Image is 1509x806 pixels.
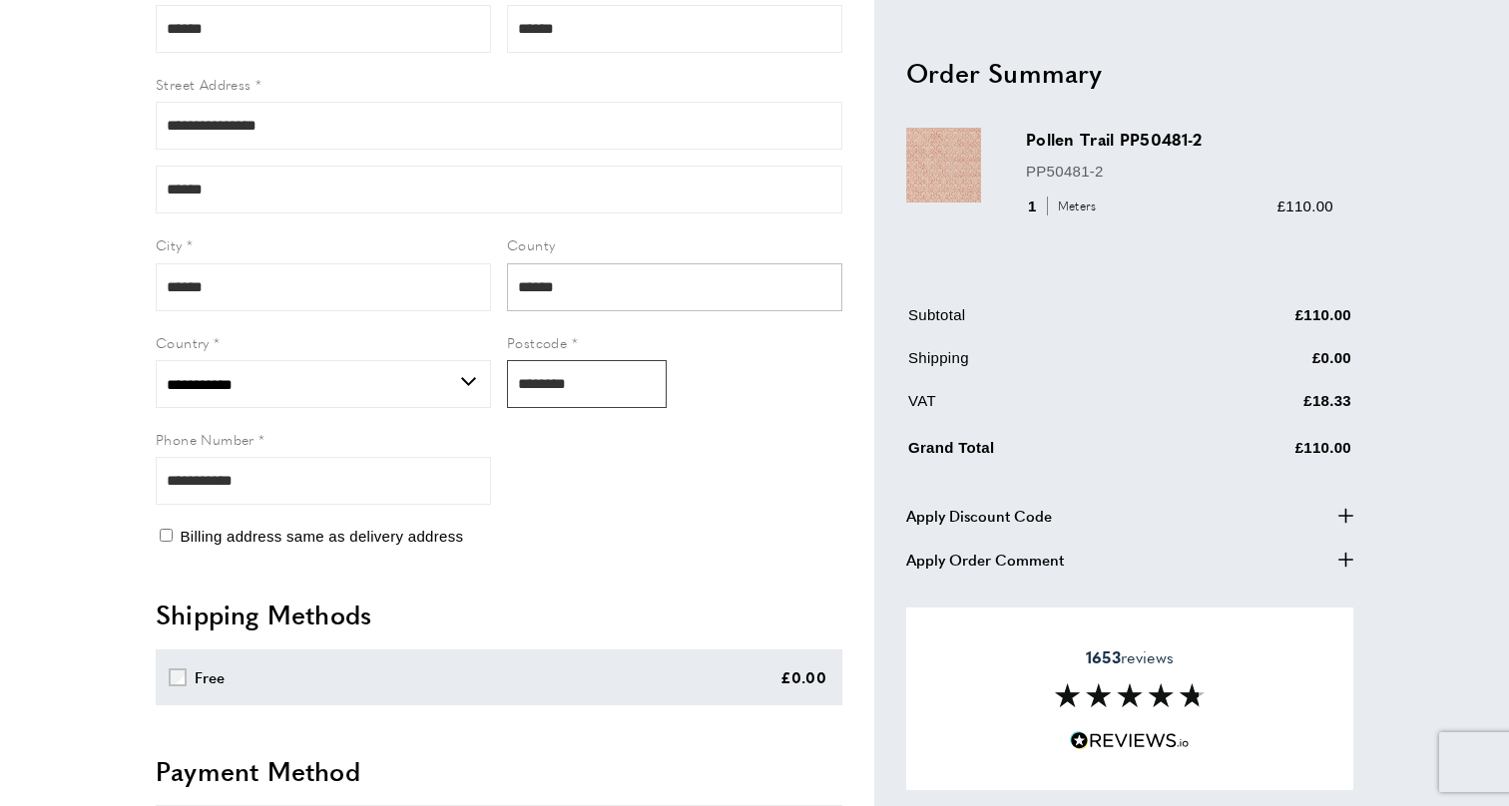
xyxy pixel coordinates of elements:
td: VAT [908,388,1176,427]
td: £18.33 [1178,388,1352,427]
input: Billing address same as delivery address [160,529,173,542]
td: £110.00 [1178,302,1352,341]
span: Street Address [156,74,251,94]
h2: Order Summary [906,54,1353,90]
img: Reviews section [1055,683,1205,707]
p: PP50481-2 [1026,159,1333,183]
td: Grand Total [908,431,1176,474]
span: reviews [1086,646,1174,666]
img: Reviews.io 5 stars [1070,731,1190,750]
img: Pollen Trail PP50481-2 [906,128,981,202]
strong: 1653 [1086,644,1121,667]
td: £0.00 [1178,345,1352,384]
span: Country [156,332,210,352]
div: Free [195,665,226,689]
span: £110.00 [1277,197,1333,213]
span: Phone Number [156,429,254,449]
div: £0.00 [780,665,827,689]
span: Billing address same as delivery address [180,528,463,545]
div: 1 [1026,194,1103,217]
h2: Payment Method [156,753,842,789]
span: City [156,234,183,254]
td: Shipping [908,345,1176,384]
td: Subtotal [908,302,1176,341]
span: Apply Order Comment [906,547,1064,571]
span: Apply Discount Code [906,503,1052,527]
td: £110.00 [1178,431,1352,474]
h3: Pollen Trail PP50481-2 [1026,128,1333,151]
span: Postcode [507,332,567,352]
h2: Shipping Methods [156,597,842,632]
span: Meters [1047,197,1102,215]
span: County [507,234,555,254]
